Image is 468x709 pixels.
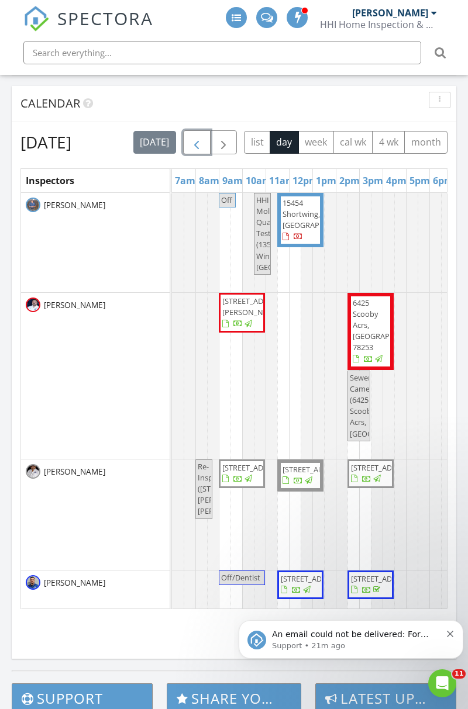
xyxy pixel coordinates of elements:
span: 6425 Scooby Acrs, [GEOGRAPHIC_DATA] 78253 [353,298,426,353]
span: SPECTORA [57,6,153,30]
span: 11 [452,669,466,679]
button: [DATE] [133,131,176,154]
iframe: Intercom notifications message [234,596,468,677]
img: img_0667.jpeg [26,464,40,479]
span: HHI Mold/Air Quality Testing (13534 Windward, [GEOGRAPHIC_DATA]) [256,195,332,272]
span: [PERSON_NAME] [42,466,108,478]
a: SPECTORA [23,16,153,40]
a: 9am [219,171,246,190]
span: Off/Dentist [221,572,260,583]
button: week [298,131,334,154]
span: Calendar [20,95,80,111]
div: HHI Home Inspection & Pest Control [320,19,437,30]
a: 8am [196,171,222,190]
a: 1pm [313,171,339,190]
span: [STREET_ADDRESS][PERSON_NAME] [222,296,288,317]
a: 7am [172,171,198,190]
a: 4pm [383,171,409,190]
span: [STREET_ADDRESS] [281,573,346,584]
img: resized_103945_1607186620487.jpeg [26,575,40,590]
span: Inspectors [26,174,74,187]
button: day [270,131,299,154]
span: [STREET_ADDRESS] [283,464,348,475]
h2: [DATE] [20,130,71,154]
button: cal wk [333,131,373,154]
a: 6pm [430,171,456,190]
span: Re-Inspection ([STREET_ADDRESS][PERSON_NAME], [PERSON_NAME]) [198,461,266,517]
div: [PERSON_NAME] [352,7,428,19]
a: 11am [266,171,298,190]
span: Off [221,195,232,205]
span: Sewer Camera (6425 Scooby Acrs, [GEOGRAPHIC_DATA]) [350,372,426,439]
iframe: Intercom live chat [428,669,456,697]
img: 8334a47d40204d029b6682c9b1fdee83.jpeg [26,298,40,312]
a: 5pm [407,171,433,190]
input: Search everything... [23,41,421,64]
span: [STREET_ADDRESS] [351,462,417,473]
img: The Best Home Inspection Software - Spectora [23,6,49,32]
button: month [404,131,448,154]
span: [PERSON_NAME] [42,199,108,211]
span: [PERSON_NAME] [42,577,108,589]
a: 2pm [336,171,363,190]
a: 3pm [360,171,386,190]
span: [STREET_ADDRESS] [222,462,288,473]
button: list [244,131,270,154]
button: Next day [210,130,238,154]
span: 15454 Shortwing, [GEOGRAPHIC_DATA] [283,198,356,230]
button: 4 wk [372,131,405,154]
a: 12pm [290,171,321,190]
button: Previous day [183,130,211,154]
a: 10am [243,171,274,190]
img: jj.jpg [26,198,40,212]
span: [STREET_ADDRESS] [351,573,417,584]
span: [PERSON_NAME] [42,299,108,311]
